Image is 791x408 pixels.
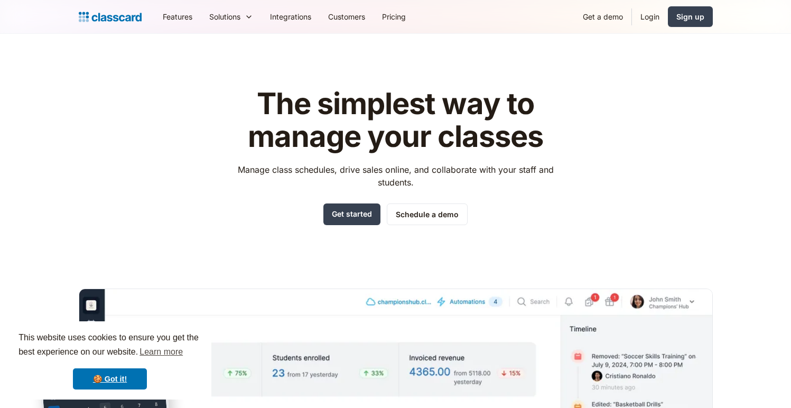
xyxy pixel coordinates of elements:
[228,88,563,153] h1: The simplest way to manage your classes
[320,5,374,29] a: Customers
[323,203,380,225] a: Get started
[209,11,240,22] div: Solutions
[138,344,184,360] a: learn more about cookies
[79,10,142,24] a: home
[387,203,468,225] a: Schedule a demo
[262,5,320,29] a: Integrations
[632,5,668,29] a: Login
[676,11,704,22] div: Sign up
[201,5,262,29] div: Solutions
[668,6,713,27] a: Sign up
[18,331,201,360] span: This website uses cookies to ensure you get the best experience on our website.
[228,163,563,189] p: Manage class schedules, drive sales online, and collaborate with your staff and students.
[73,368,147,390] a: dismiss cookie message
[574,5,631,29] a: Get a demo
[8,321,211,400] div: cookieconsent
[374,5,414,29] a: Pricing
[154,5,201,29] a: Features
